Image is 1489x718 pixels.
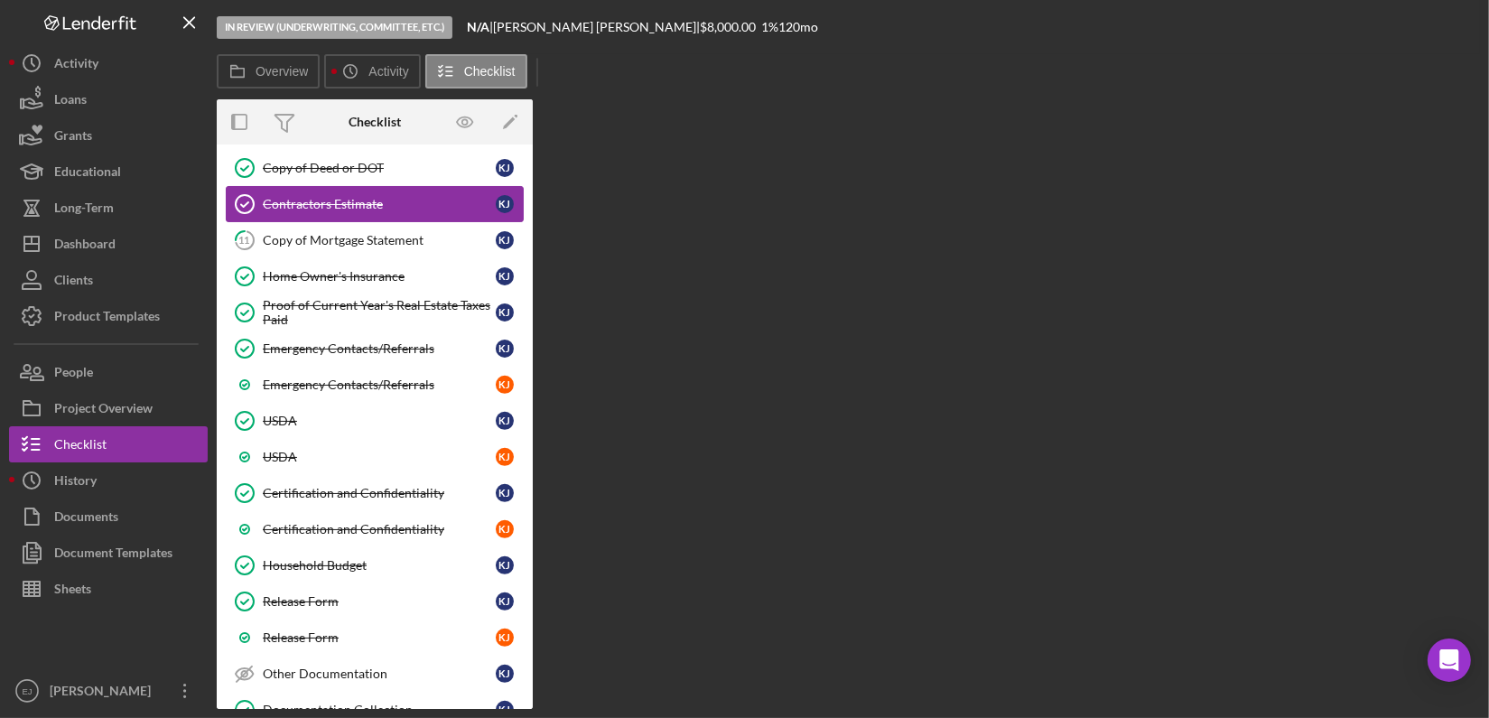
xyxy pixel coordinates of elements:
button: Activity [324,54,420,89]
div: Emergency Contacts/Referrals [263,341,496,356]
a: 11Copy of Mortgage StatementKJ [226,222,524,258]
a: USDAKJ [226,403,524,439]
div: Household Budget [263,558,496,573]
div: In Review (Underwriting, Committee, Etc.) [217,16,452,39]
button: Clients [9,262,208,298]
button: Loans [9,81,208,117]
div: Checklist [54,426,107,467]
div: Certification and Confidentiality [263,522,496,536]
button: Dashboard [9,226,208,262]
a: Release FormKJ [226,620,524,656]
div: | [467,20,493,34]
div: $8,000.00 [700,20,761,34]
div: Copy of Deed or DOT [263,161,496,175]
a: Household BudgetKJ [226,547,524,583]
div: K J [496,412,514,430]
label: Checklist [464,64,516,79]
div: People [54,354,93,395]
div: Open Intercom Messenger [1428,639,1471,682]
label: Overview [256,64,308,79]
div: K J [496,556,514,574]
button: Overview [217,54,320,89]
div: Proof of Current Year's Real Estate Taxes Paid [263,298,496,327]
div: Certification and Confidentiality [263,486,496,500]
div: Documentation Collection [263,703,496,717]
a: Activity [9,45,208,81]
label: Activity [368,64,408,79]
div: K J [496,592,514,611]
div: K J [496,629,514,647]
div: K J [496,665,514,683]
div: [PERSON_NAME] [45,673,163,713]
div: Release Form [263,594,496,609]
div: K J [496,340,514,358]
div: Loans [54,81,87,122]
div: K J [496,376,514,394]
a: Home Owner's InsuranceKJ [226,258,524,294]
a: Copy of Deed or DOTKJ [226,150,524,186]
button: EJ[PERSON_NAME] [9,673,208,709]
div: K J [496,267,514,285]
div: Long-Term [54,190,114,230]
div: Emergency Contacts/Referrals [263,378,496,392]
div: Contractors Estimate [263,197,496,211]
div: Educational [54,154,121,194]
button: History [9,462,208,499]
div: USDA [263,414,496,428]
button: Sheets [9,571,208,607]
button: Checklist [425,54,527,89]
a: Emergency Contacts/ReferralsKJ [226,367,524,403]
a: Release FormKJ [226,583,524,620]
a: Emergency Contacts/ReferralsKJ [226,331,524,367]
div: Grants [54,117,92,158]
a: Long-Term [9,190,208,226]
a: Educational [9,154,208,190]
div: 120 mo [778,20,818,34]
div: Sheets [54,571,91,611]
div: Activity [54,45,98,86]
b: N/A [467,19,489,34]
div: K J [496,231,514,249]
div: Documents [54,499,118,539]
button: Document Templates [9,535,208,571]
button: People [9,354,208,390]
div: Clients [54,262,93,303]
a: Product Templates [9,298,208,334]
div: Home Owner's Insurance [263,269,496,284]
div: Checklist [349,115,401,129]
a: Grants [9,117,208,154]
button: Checklist [9,426,208,462]
text: EJ [22,686,32,696]
div: Release Form [263,630,496,645]
div: K J [496,484,514,502]
div: History [54,462,97,503]
div: [PERSON_NAME] [PERSON_NAME] | [493,20,700,34]
div: K J [496,448,514,466]
div: K J [496,303,514,322]
div: Product Templates [54,298,160,339]
button: Documents [9,499,208,535]
div: USDA [263,450,496,464]
tspan: 11 [239,234,250,246]
div: K J [496,159,514,177]
a: Proof of Current Year's Real Estate Taxes PaidKJ [226,294,524,331]
a: Certification and ConfidentialityKJ [226,475,524,511]
div: Project Overview [54,390,153,431]
div: K J [496,195,514,213]
a: USDAKJ [226,439,524,475]
a: Certification and ConfidentialityKJ [226,511,524,547]
button: Project Overview [9,390,208,426]
div: Dashboard [54,226,116,266]
div: Copy of Mortgage Statement [263,233,496,247]
div: K J [496,520,514,538]
div: Other Documentation [263,667,496,681]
